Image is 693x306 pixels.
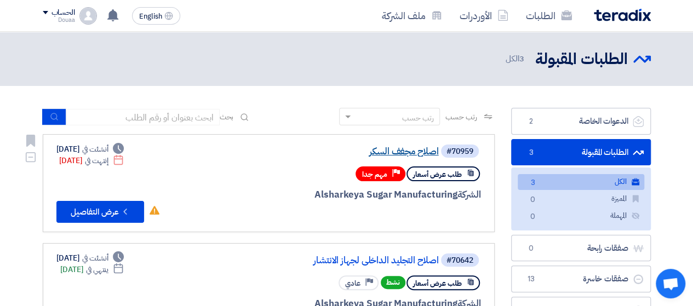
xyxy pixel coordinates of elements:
div: [DATE] [59,155,124,166]
div: Douaa [43,17,75,23]
span: 3 [525,147,538,158]
a: الطلبات المقبولة3 [511,139,651,166]
span: عادي [345,278,360,288]
a: اصلاح التجليد الداخلى لجهاز الانتشار [220,256,439,265]
div: #70642 [446,257,473,264]
a: الكل [518,174,644,190]
div: [DATE] [56,252,124,264]
img: Teradix logo [594,9,651,21]
a: الطلبات [517,3,581,28]
a: صفقات رابحة0 [511,235,651,262]
span: 3 [519,53,524,65]
a: المميزة [518,191,644,207]
span: الشركة [457,188,481,201]
span: بحث [220,111,234,123]
img: profile_test.png [79,7,97,25]
a: المهملة [518,208,644,224]
span: طلب عرض أسعار [413,278,462,288]
span: رتب حسب [445,111,477,123]
span: 13 [525,274,538,285]
span: 0 [526,211,540,223]
a: اصلاح مجفف السكر [220,147,439,157]
span: ينتهي في [86,264,108,275]
span: 0 [526,194,540,206]
div: [DATE] [56,143,124,155]
h2: الطلبات المقبولة [535,49,628,70]
span: أنشئت في [82,252,108,264]
a: الدعوات الخاصة2 [511,108,651,135]
span: نشط [381,276,405,289]
span: 0 [525,243,538,254]
div: [DATE] [60,264,124,275]
button: عرض التفاصيل [56,201,144,223]
span: الكل [506,53,526,65]
a: ملف الشركة [373,3,451,28]
span: 3 [526,177,540,189]
button: English [132,7,180,25]
div: الحساب [51,8,75,18]
div: Alsharkeya Sugar Manufacturing [217,188,481,202]
a: الأوردرات [451,3,517,28]
span: مهم جدا [362,169,387,180]
span: طلب عرض أسعار [413,169,462,180]
a: Open chat [656,269,685,298]
input: ابحث بعنوان أو رقم الطلب [66,109,220,125]
a: صفقات خاسرة13 [511,265,651,292]
span: 2 [525,116,538,127]
span: إنتهت في [85,155,108,166]
div: رتب حسب [402,112,434,124]
span: English [139,13,162,20]
span: أنشئت في [82,143,108,155]
div: #70959 [446,148,473,155]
